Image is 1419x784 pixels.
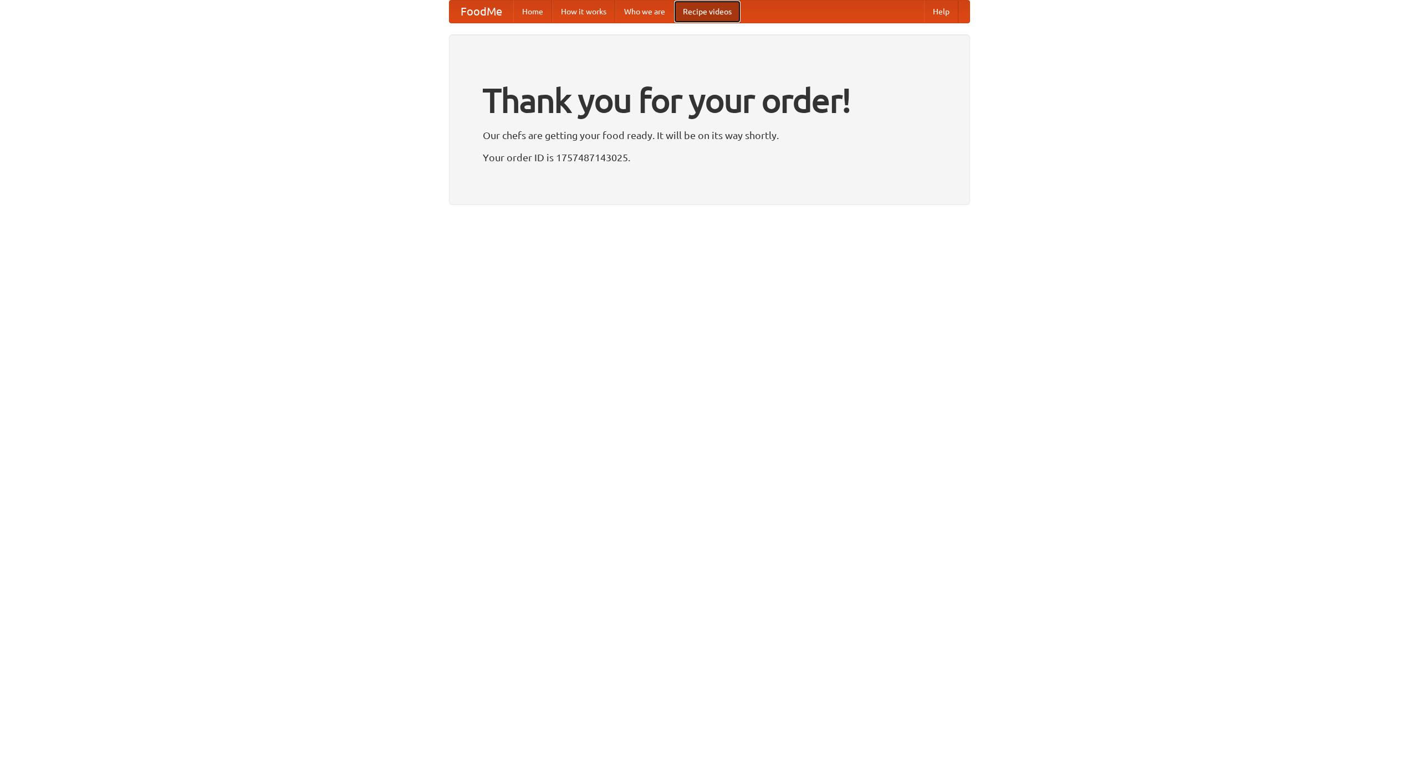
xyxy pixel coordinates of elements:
a: Home [513,1,552,23]
a: Who we are [615,1,674,23]
a: Help [924,1,958,23]
a: How it works [552,1,615,23]
a: Recipe videos [674,1,741,23]
p: Your order ID is 1757487143025. [483,149,936,166]
h1: Thank you for your order! [483,74,936,127]
p: Our chefs are getting your food ready. It will be on its way shortly. [483,127,936,144]
a: FoodMe [450,1,513,23]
